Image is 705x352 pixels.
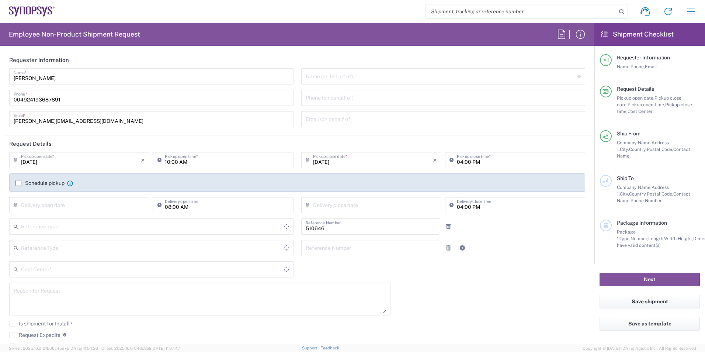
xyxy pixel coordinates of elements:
button: Save shipment [600,295,700,308]
span: Server: 2025.16.0-21b0bc45e7b [9,346,98,351]
i: × [433,154,437,166]
span: City, [620,191,629,197]
span: Ship To [617,175,634,181]
span: Company Name, [617,184,652,190]
span: Pickup open date, [617,95,654,101]
label: Request Expedite [9,332,60,338]
span: Phone, [631,64,645,69]
span: Number, [631,236,648,241]
i: × [141,154,145,166]
button: Save as template [600,317,700,331]
h2: Request Details [9,140,52,148]
a: Remove Reference [443,221,454,232]
span: Country, [629,146,647,152]
label: Schedule pickup [15,180,65,186]
label: Return label required [9,344,68,349]
span: City, [620,146,629,152]
a: Feedback [320,346,339,350]
span: Ship From [617,131,640,137]
a: Add Reference [457,243,468,253]
span: Postal Code, [647,191,673,197]
span: [DATE] 11:37:47 [152,346,180,351]
button: Next [600,273,700,286]
span: Name, [617,64,631,69]
span: Package Information [617,220,667,226]
a: Remove Reference [443,243,454,253]
h2: Requester Information [9,56,69,64]
span: Postal Code, [647,146,673,152]
span: Width, [664,236,678,241]
span: [DATE] 11:54:36 [69,346,98,351]
span: Cost Center [628,108,653,114]
span: Country, [629,191,647,197]
span: Company Name, [617,140,652,145]
span: Email [645,64,657,69]
span: Copyright © [DATE]-[DATE] Agistix Inc., All Rights Reserved [583,345,696,352]
span: Request Details [617,86,654,92]
span: Type, [619,236,631,241]
span: Phone Number [631,198,662,203]
a: Support [302,346,320,350]
label: Is shipment for Install? [9,321,72,327]
input: Shipment, tracking or reference number [426,4,617,18]
span: Height, [678,236,693,241]
span: Requester Information [617,55,670,61]
span: Pickup open time, [628,102,665,107]
h2: Shipment Checklist [601,30,674,39]
span: Length, [648,236,664,241]
span: Client: 2025.16.0-b4dc8a9 [101,346,180,351]
h2: Employee Non-Product Shipment Request [9,30,140,39]
span: Package 1: [617,229,636,241]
